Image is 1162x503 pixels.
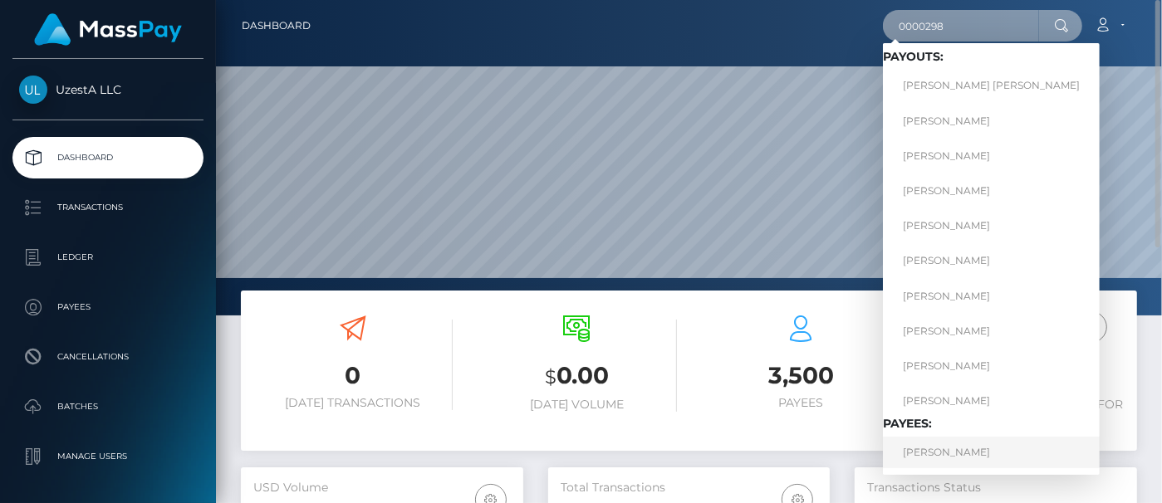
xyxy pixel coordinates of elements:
[702,359,901,392] h3: 3,500
[478,398,677,412] h6: [DATE] Volume
[883,50,1100,64] h6: Payouts:
[12,187,203,228] a: Transactions
[19,444,197,469] p: Manage Users
[883,385,1100,416] a: [PERSON_NAME]
[242,8,311,43] a: Dashboard
[12,137,203,178] a: Dashboard
[883,175,1100,206] a: [PERSON_NAME]
[12,336,203,378] a: Cancellations
[12,286,203,328] a: Payees
[19,394,197,419] p: Batches
[867,480,1125,496] h5: Transactions Status
[883,140,1100,171] a: [PERSON_NAME]
[34,13,182,46] img: MassPay Logo
[253,359,453,392] h3: 0
[12,237,203,278] a: Ledger
[12,82,203,97] span: UzestA LLC
[19,145,197,170] p: Dashboard
[545,365,556,388] small: $
[883,350,1100,381] a: [PERSON_NAME]
[253,480,511,496] h5: USD Volume
[883,246,1100,276] a: [PERSON_NAME]
[19,245,197,270] p: Ledger
[12,386,203,427] a: Batches
[19,344,197,369] p: Cancellations
[883,437,1100,467] a: [PERSON_NAME]
[19,76,47,104] img: UzestA LLC
[702,396,901,410] h6: Payees
[883,417,1100,431] h6: Payees:
[883,71,1100,101] a: [PERSON_NAME] [PERSON_NAME]
[883,315,1100,346] a: [PERSON_NAME]
[19,195,197,220] p: Transactions
[883,281,1100,311] a: [PERSON_NAME]
[12,436,203,477] a: Manage Users
[19,295,197,320] p: Payees
[883,10,1039,42] input: Search...
[253,396,453,410] h6: [DATE] Transactions
[883,211,1100,242] a: [PERSON_NAME]
[883,105,1100,136] a: [PERSON_NAME]
[478,359,677,393] h3: 0.00
[561,480,818,496] h5: Total Transactions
